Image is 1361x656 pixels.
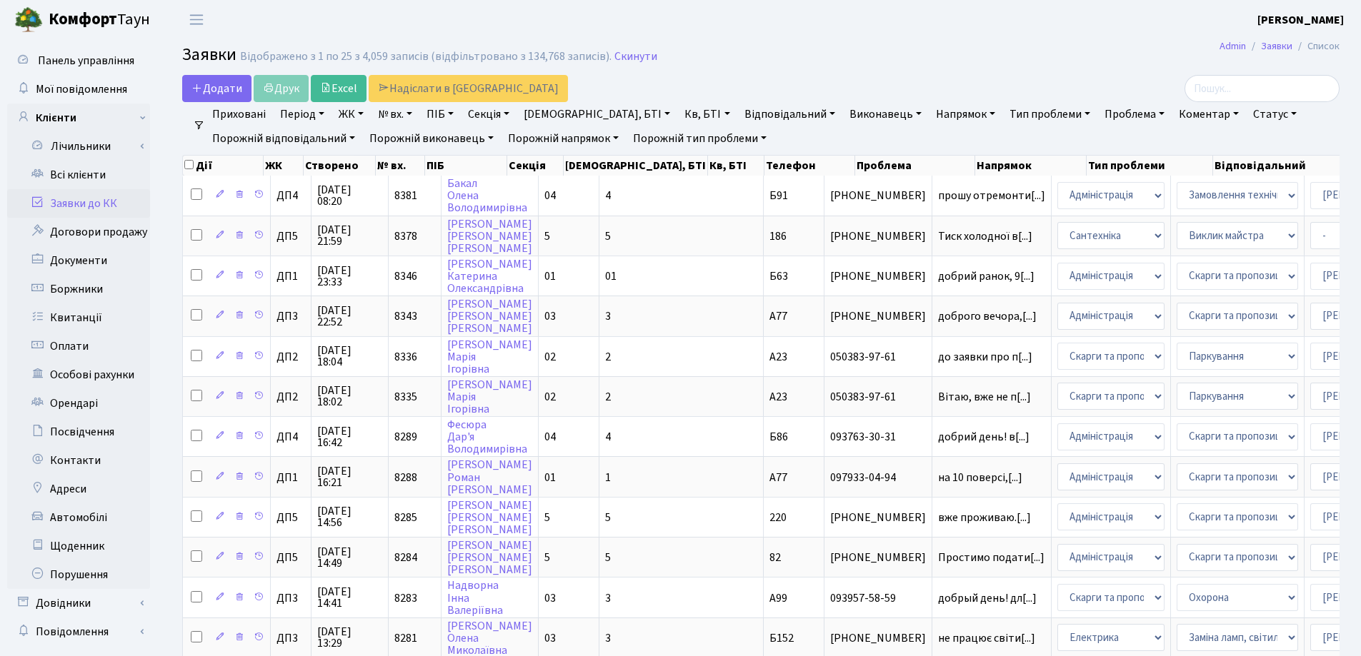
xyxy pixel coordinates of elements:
a: Автомобілі [7,503,150,532]
a: Секція [462,102,515,126]
a: НадворнаІннаВалеріївна [447,578,503,618]
span: [DATE] 18:02 [317,385,382,408]
span: 01 [544,470,556,485]
a: Щоденник [7,532,150,560]
span: 01 [544,268,556,284]
img: logo.png [14,6,43,34]
span: 03 [544,630,556,646]
span: 8378 [394,228,417,244]
a: Кв, БТІ [679,102,735,126]
span: [DATE] 21:59 [317,224,382,247]
span: [DATE] 23:33 [317,265,382,288]
span: 097933-04-94 [830,472,926,483]
span: А77 [769,470,787,485]
span: 8288 [394,470,417,485]
span: до заявки про п[...] [938,349,1032,365]
span: 8335 [394,389,417,405]
span: 02 [544,389,556,405]
a: Контакти [7,446,150,475]
a: Мої повідомлення [7,75,150,104]
th: Телефон [764,156,855,176]
a: Приховані [206,102,271,126]
a: Скинути [614,50,657,64]
th: Секція [507,156,564,176]
a: Лічильники [16,132,150,161]
nav: breadcrumb [1198,31,1361,61]
span: [DATE] 18:04 [317,345,382,368]
b: [PERSON_NAME] [1257,12,1344,28]
span: 3 [605,630,611,646]
span: [PHONE_NUMBER] [830,231,926,242]
span: [DATE] 14:41 [317,586,382,609]
span: 8283 [394,590,417,606]
span: 3 [605,590,611,606]
a: Порожній напрямок [502,126,624,151]
span: ДП1 [276,472,305,483]
a: Орендарі [7,389,150,418]
a: [PERSON_NAME][PERSON_NAME][PERSON_NAME] [447,538,532,577]
span: добрий день! в[...] [938,429,1030,445]
span: добрий ранок, 9[...] [938,268,1035,284]
th: № вх. [376,156,426,176]
span: А77 [769,308,787,324]
a: [DEMOGRAPHIC_DATA], БТІ [518,102,676,126]
span: 8289 [394,429,417,445]
a: [PERSON_NAME][PERSON_NAME][PERSON_NAME] [447,216,532,256]
span: [DATE] 14:56 [317,505,382,528]
span: 093763-30-31 [830,431,926,443]
a: Всі клієнти [7,161,150,189]
span: 82 [769,550,781,565]
span: ДП2 [276,391,305,403]
span: [DATE] 22:52 [317,305,382,328]
a: Заявки до КК [7,189,150,218]
span: Б91 [769,188,788,203]
a: [PERSON_NAME][PERSON_NAME][PERSON_NAME] [447,498,532,538]
a: Особові рахунки [7,360,150,389]
a: Документи [7,246,150,275]
span: 03 [544,590,556,606]
span: доброго вечора,[...] [938,308,1037,324]
a: Квитанції [7,303,150,332]
a: Посвідчення [7,418,150,446]
a: Клієнти [7,104,150,132]
span: 220 [769,510,787,525]
span: ДП5 [276,231,305,242]
span: [PHONE_NUMBER] [830,271,926,282]
th: Проблема [855,156,975,176]
a: [PERSON_NAME]МаріяІгорівна [447,337,532,377]
span: ДП3 [276,632,305,644]
a: Excel [311,75,367,102]
span: 2 [605,389,611,405]
span: ДП1 [276,271,305,282]
span: 8346 [394,268,417,284]
span: 02 [544,349,556,365]
span: 8284 [394,550,417,565]
span: [PHONE_NUMBER] [830,512,926,523]
span: Панель управління [38,53,134,69]
span: прошу отремонти[...] [938,188,1045,203]
span: А99 [769,590,787,606]
input: Пошук... [1185,75,1340,102]
a: Тип проблеми [1004,102,1096,126]
th: Тип проблеми [1087,156,1213,176]
span: ДП2 [276,351,305,363]
span: 04 [544,188,556,203]
a: Admin [1220,39,1246,54]
span: 01 [605,268,617,284]
span: [DATE] 16:42 [317,425,382,448]
span: Б86 [769,429,788,445]
span: не працює світи[...] [938,630,1035,646]
span: ДП5 [276,512,305,523]
th: [DEMOGRAPHIC_DATA], БТІ [564,156,708,176]
a: Напрямок [930,102,1001,126]
th: Відповідальний [1213,156,1342,176]
span: Вітаю, вже не п[...] [938,389,1031,405]
a: [PERSON_NAME] [1257,11,1344,29]
span: 8381 [394,188,417,203]
span: на 10 поверсі,[...] [938,470,1022,485]
a: ФесюраДар'яВолодимирівна [447,417,527,457]
a: Статус [1247,102,1302,126]
span: 8285 [394,510,417,525]
span: [PHONE_NUMBER] [830,632,926,644]
a: Договори продажу [7,218,150,246]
